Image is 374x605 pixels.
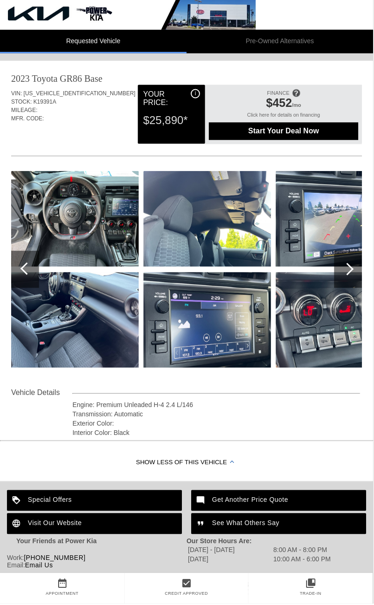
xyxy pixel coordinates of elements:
[33,99,56,105] span: K19391A
[195,91,197,97] span: i
[73,429,361,438] div: Interior Color: Black
[46,592,79,597] a: Appointment
[187,539,252,546] strong: Our Store Hours Are:
[143,109,200,133] div: $25,890*
[217,127,352,136] span: Start Your Deal Now
[7,555,187,563] div: Work:
[11,129,363,144] div: Quoted on [DATE] 12:55:25 AM
[7,514,182,535] a: Visit Our Website
[188,547,273,555] td: [DATE] - [DATE]
[301,592,322,597] a: Trade-In
[73,401,361,410] div: Engine: Premium Unleaded H-4 2.4 L/146
[11,91,22,97] span: VIN:
[85,72,103,85] div: Base
[73,410,361,420] div: Transmission: Automatic
[144,171,272,267] img: 7e6dc1e0f1a04f64bdd9662f4d4d21f4.jpg
[24,555,86,563] a: [PHONE_NUMBER]
[11,116,44,122] span: MFR. CODE:
[192,514,213,535] img: ic_format_quote_white_24dp_2x.png
[274,547,332,555] td: 8:00 AM - 8:00 PM
[25,563,53,570] a: Email Us
[192,491,213,512] img: ic_mode_comment_white_24dp_2x.png
[73,420,361,429] div: Exterior Color:
[11,171,139,267] img: 8208d29d65644002be4ca55dd702ab3a.jpg
[11,107,38,114] span: MILEAGE:
[187,30,374,53] li: Pre-Owned Alternatives
[209,112,359,123] div: Click here for details on financing
[188,556,273,565] td: [DATE]
[24,91,136,97] span: [US_VEHICLE_IDENTIFICATION_NUMBER]
[143,89,200,109] div: Your Price:
[7,563,187,570] div: Email:
[192,491,367,512] a: Get Another Price Quote
[16,539,97,546] strong: Your Friends at Power Kia
[11,99,32,105] span: STOCK:
[249,579,374,590] a: collections_bookmark
[165,592,208,597] a: Credit Approved
[11,273,139,368] img: bda7d6ef32524567b564f0eb5af2c01a.jpg
[214,97,354,112] div: /mo
[125,579,249,590] a: check_box
[7,491,28,512] img: ic_loyalty_white_24dp_2x.png
[267,97,293,110] span: $452
[274,556,332,565] td: 10:00 AM - 6:00 PM
[11,388,73,399] div: Vehicle Details
[192,514,367,535] a: See What Others Say
[7,491,182,512] a: Special Offers
[144,273,272,368] img: 48c288551998462198e8beddc4fe25cb.jpg
[11,72,82,85] div: 2023 Toyota GR86
[267,91,290,96] span: FINANCE
[7,514,28,535] img: ic_language_white_24dp_2x.png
